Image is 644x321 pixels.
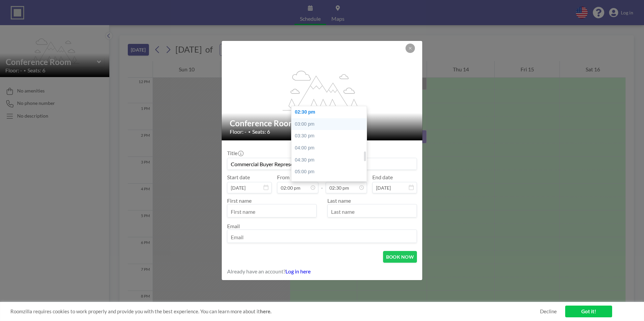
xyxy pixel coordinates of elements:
button: BOOK NOW [383,251,417,263]
a: Decline [540,308,557,315]
input: First name [227,206,316,217]
div: 02:30 pm [291,106,370,118]
input: Email [227,231,417,243]
label: First name [227,197,252,204]
span: - [321,176,323,191]
span: Floor: - [230,128,247,135]
a: here. [260,308,271,314]
div: 03:00 pm [291,118,370,130]
input: Last name [328,206,417,217]
span: Seats: 6 [252,128,270,135]
div: 05:00 pm [291,166,370,178]
span: • [248,129,251,134]
span: Roomzilla requires cookies to work properly and provide you with the best experience. You can lea... [10,308,540,315]
span: Already have an account? [227,268,285,275]
label: Start date [227,174,250,181]
div: 05:30 pm [291,178,370,190]
div: 04:30 pm [291,154,370,166]
label: Email [227,223,240,229]
label: From [277,174,289,181]
h2: Conference Room [230,118,415,128]
input: Guest reservation [227,158,417,170]
div: 03:30 pm [291,130,370,142]
label: Title [227,150,243,156]
label: Last name [327,197,351,204]
a: Log in here [285,268,311,274]
div: 04:00 pm [291,142,370,154]
label: End date [372,174,393,181]
a: Got it! [565,306,612,317]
